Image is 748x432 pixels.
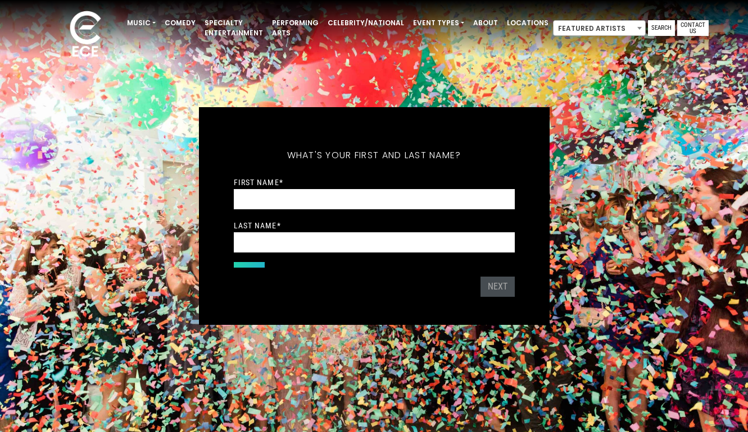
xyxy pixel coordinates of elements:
a: Celebrity/National [323,13,409,33]
a: Performing Arts [268,13,323,43]
a: Event Types [409,13,469,33]
a: Locations [502,13,553,33]
label: First Name [234,177,283,187]
img: ece_new_logo_whitev2-1.png [57,8,114,62]
a: Search [648,20,675,36]
a: About [469,13,502,33]
a: Specialty Entertainment [200,13,268,43]
a: Contact Us [677,20,709,36]
span: Featured Artists [554,21,645,36]
label: Last Name [234,220,281,231]
h5: What's your first and last name? [234,135,515,176]
a: Comedy [160,13,200,33]
a: Music [123,13,160,33]
span: Featured Artists [553,20,646,36]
